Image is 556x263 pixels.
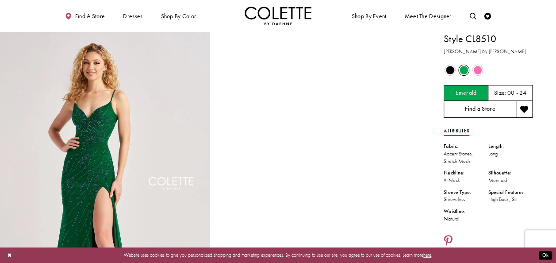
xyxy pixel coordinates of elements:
div: Mermaid [488,177,533,184]
div: Accent Stones, Stretch Mesh [444,150,488,165]
h5: Chosen color [455,90,476,97]
a: Check Wishlist [483,7,493,25]
div: Fabric: [444,143,488,150]
span: Meet the designer [404,13,451,19]
a: Find a store [64,7,107,25]
div: V-Neck [444,177,488,184]
a: Share using Pinterest - Opens in new tab [444,235,453,248]
h3: [PERSON_NAME] by [PERSON_NAME] [444,48,533,55]
div: Product color controls state depends on size chosen [444,63,533,77]
a: Toggle search [468,7,478,25]
span: Shop By Event [352,13,387,19]
p: Website uses cookies to give you personalized shopping and marketing experiences. By continuing t... [48,251,508,259]
div: Special Features: [488,189,533,196]
div: Waistline: [444,208,488,215]
div: Sleeve Type: [444,189,488,196]
span: Shop by color [161,13,196,19]
h5: 00 - 24 [507,90,526,97]
video: Style CL8510 Colette by Daphne #1 autoplay loop mute video [214,32,424,137]
a: Find a Store [444,101,516,118]
div: Natural [444,215,488,223]
span: Dresses [123,13,142,19]
div: Sleeveless [444,196,488,203]
img: Colette by Daphne [245,7,312,25]
div: Emerald [457,64,470,77]
a: Meet the designer [403,7,453,25]
a: Attributes [444,126,469,136]
button: Add to wishlist [516,101,533,118]
div: Silhouette: [488,169,533,177]
div: Black [444,64,456,77]
div: Pink [472,64,484,77]
h1: Style CL8510 [444,32,533,46]
span: Size: [494,89,506,97]
div: Length: [488,143,533,150]
div: Neckline: [444,169,488,177]
span: Dresses [121,7,144,25]
button: Close Dialog [4,249,15,261]
a: here [423,252,431,258]
span: Shop By Event [350,7,388,25]
button: Submit Dialog [539,251,552,259]
span: Find a store [75,13,105,19]
div: High Back, Slit [488,196,533,203]
span: Shop by color [159,7,198,25]
div: Long [488,150,533,158]
a: Visit Home Page [245,7,312,25]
